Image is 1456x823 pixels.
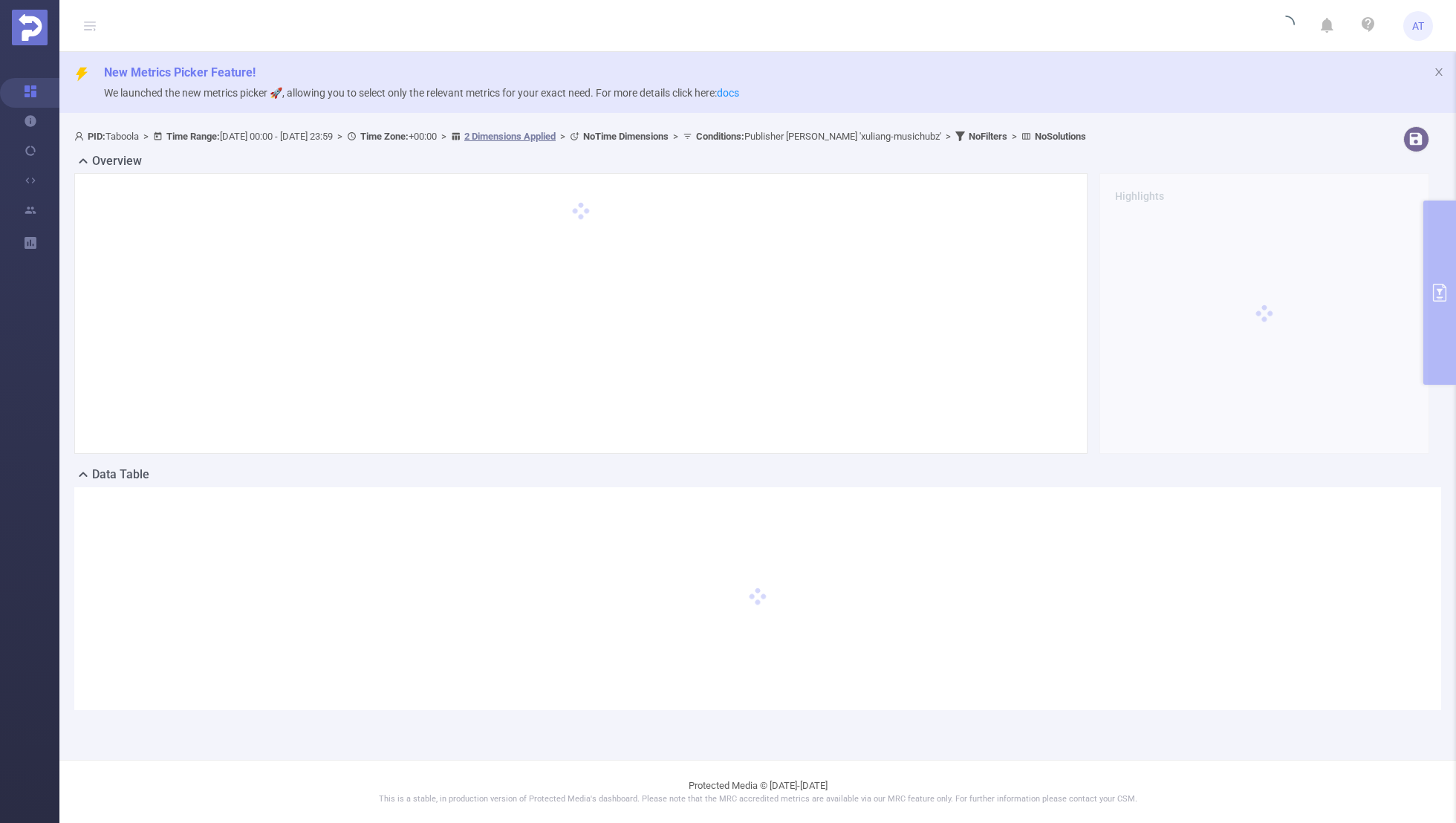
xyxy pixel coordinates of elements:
[556,131,570,142] span: >
[1035,131,1086,142] b: No Solutions
[104,87,739,99] span: We launched the new metrics picker 🚀, allowing you to select only the relevant metrics for your e...
[97,793,1419,806] p: This is a stable, in production version of Protected Media's dashboard. Please note that the MRC ...
[88,131,105,142] b: PID:
[1434,67,1444,77] i: icon: close
[92,152,142,170] h2: Overview
[92,466,149,484] h2: Data Table
[1007,131,1021,142] span: >
[969,131,1007,142] b: No Filters
[696,131,744,142] b: Conditions :
[139,131,153,142] span: >
[941,131,955,142] span: >
[166,131,220,142] b: Time Range:
[104,65,256,79] span: New Metrics Picker Feature!
[437,131,451,142] span: >
[360,131,409,142] b: Time Zone:
[59,760,1456,823] footer: Protected Media © [DATE]-[DATE]
[583,131,669,142] b: No Time Dimensions
[74,131,88,141] i: icon: user
[333,131,347,142] span: >
[669,131,683,142] span: >
[12,10,48,45] img: Protected Media
[74,131,1086,142] span: Taboola [DATE] 00:00 - [DATE] 23:59 +00:00
[1277,16,1295,36] i: icon: loading
[1412,11,1424,41] span: AT
[696,131,941,142] span: Publisher [PERSON_NAME] 'xuliang-musichubz'
[717,87,739,99] a: docs
[1434,64,1444,80] button: icon: close
[74,67,89,82] i: icon: thunderbolt
[464,131,556,142] u: 2 Dimensions Applied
